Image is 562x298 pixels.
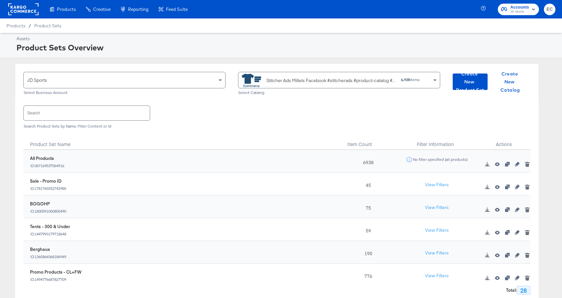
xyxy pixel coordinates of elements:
div: Select Business Account [23,90,226,95]
div: ID: 1800591000805490 [30,209,67,213]
span: Accounts [510,4,529,11]
span: EC [547,6,553,13]
div: Product Sets Overview [16,42,554,53]
span: JD Sports [27,77,47,83]
strong: Total : [506,287,517,293]
div: 28 [517,286,530,295]
button: Create New Product Set [453,74,488,90]
div: items [401,77,420,82]
span: Products [57,7,76,12]
div: 190 [340,241,393,264]
span: JD Sports [510,9,529,15]
div: Filter Information [393,134,478,150]
div: 776 [340,264,393,286]
button: EC [544,4,555,15]
div: Stitcher Ads Millets Facebook #stitcherads #product-catalog #keep [266,77,396,84]
input: Search product sets [24,106,150,120]
div: Toggle SortBy [23,134,340,150]
div: Item Count [340,134,393,150]
span: Creative [93,7,111,12]
strong: 6,938 [401,77,410,82]
div: Toggle SortBy [340,134,393,150]
button: View Filters [420,224,453,236]
div: BOGOHP [30,201,67,207]
span: Feed Suite [166,7,188,12]
div: ID: 1447993179718648 [30,231,70,236]
button: View Filters [420,270,453,282]
div: 45 [340,173,393,195]
div: Select Catalog [238,90,440,95]
div: ID: 367169537064916 [30,163,65,168]
span: Create New Product Set [455,70,485,94]
span: Create New Catalog [495,70,525,94]
button: View Filters [420,247,453,259]
div: Berghaus [30,246,67,253]
div: Assets [16,36,554,42]
div: 59 [340,218,393,241]
div: Actions [478,134,530,150]
div: Promo Products - CL+FW [30,269,82,275]
div: Search Product Sets by Name, Filter Content or Id [23,124,530,129]
button: View Filters [420,179,453,191]
a: Product Sets [34,23,61,28]
div: All Products [30,155,65,162]
span: / [25,23,34,28]
div: ID: 1494776687827709 [30,277,82,282]
button: View Filters [420,202,453,214]
button: Create New Catalog [493,74,528,90]
div: Product Set Name [23,134,340,150]
span: Products [7,23,25,28]
div: Sale - Promo ID [30,178,67,184]
div: 6938 [340,150,393,173]
div: ID: 1781765552742985 [30,186,67,191]
button: AccountsJD Sports [498,4,539,15]
div: Tents - 300 & Under [30,223,70,230]
span: Reporting [128,7,148,12]
div: 75 [340,195,393,218]
div: No filter specified (all products) [413,157,468,162]
div: ID: 1365864368186949 [30,254,67,259]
